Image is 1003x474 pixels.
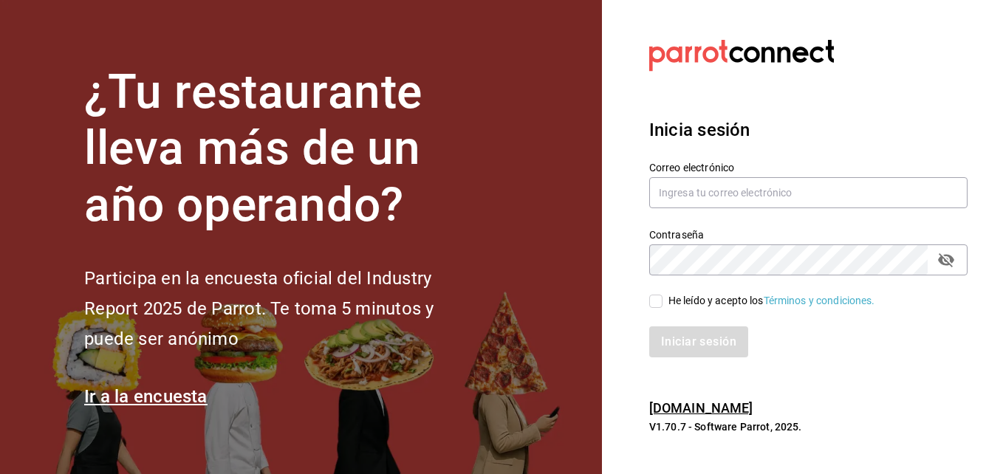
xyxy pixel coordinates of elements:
div: He leído y acepto los [668,293,875,309]
h1: ¿Tu restaurante lleva más de un año operando? [84,64,483,234]
label: Contraseña [649,229,968,239]
p: V1.70.7 - Software Parrot, 2025. [649,419,968,434]
label: Correo electrónico [649,162,968,172]
a: Ir a la encuesta [84,386,208,407]
h2: Participa en la encuesta oficial del Industry Report 2025 de Parrot. Te toma 5 minutos y puede se... [84,264,483,354]
h3: Inicia sesión [649,117,968,143]
a: [DOMAIN_NAME] [649,400,753,416]
a: Términos y condiciones. [764,295,875,306]
button: Campo de contraseña [934,247,959,272]
input: Ingresa tu correo electrónico [649,177,968,208]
